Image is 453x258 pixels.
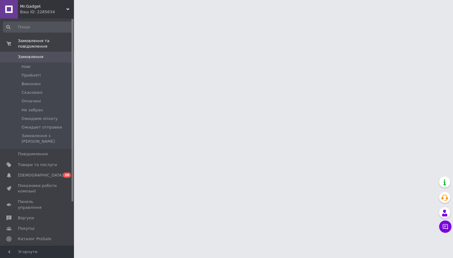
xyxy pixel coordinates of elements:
[18,183,57,194] span: Показники роботи компанії
[20,9,74,15] div: Ваш ID: 2285634
[18,215,34,221] span: Відгуки
[18,162,57,168] span: Товари та послуги
[22,133,72,144] span: Замовлення з [PERSON_NAME]
[22,90,43,95] span: Скасовані
[22,125,62,130] span: Ожидает отправки
[22,73,41,78] span: Прийняті
[18,38,74,49] span: Замовлення та повідомлення
[22,116,58,121] span: Ожидаем оплату
[18,54,43,60] span: Замовлення
[20,4,66,9] span: Mr.Gadget
[18,151,48,157] span: Повідомлення
[22,64,31,69] span: Нові
[22,107,43,113] span: Не забран
[22,81,41,87] span: Виконані
[18,173,63,178] span: [DEMOGRAPHIC_DATA]
[18,226,35,231] span: Покупці
[63,173,71,178] span: 20
[18,199,57,210] span: Панель управління
[22,98,41,104] span: Оплачені
[3,22,73,33] input: Пошук
[439,220,451,233] button: Чат з покупцем
[18,236,51,242] span: Каталог ProSale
